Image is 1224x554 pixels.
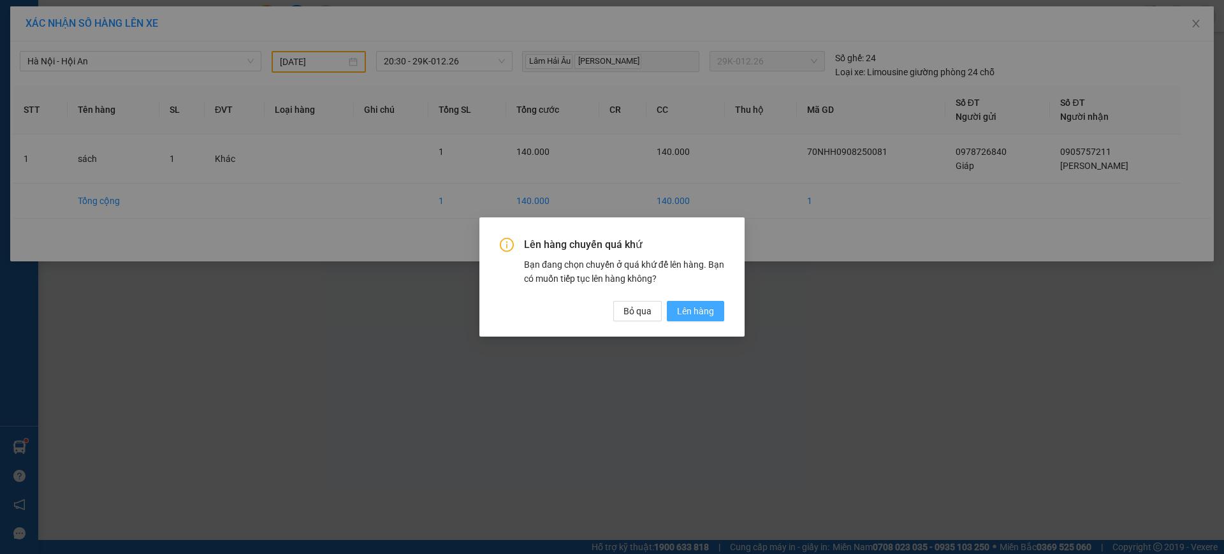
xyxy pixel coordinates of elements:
span: Lên hàng [677,304,714,318]
button: Bỏ qua [613,301,662,321]
button: Lên hàng [667,301,724,321]
span: Bỏ qua [623,304,652,318]
span: info-circle [500,238,514,252]
span: Lên hàng chuyến quá khứ [524,238,724,252]
div: Bạn đang chọn chuyến ở quá khứ để lên hàng. Bạn có muốn tiếp tục lên hàng không? [524,258,724,286]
